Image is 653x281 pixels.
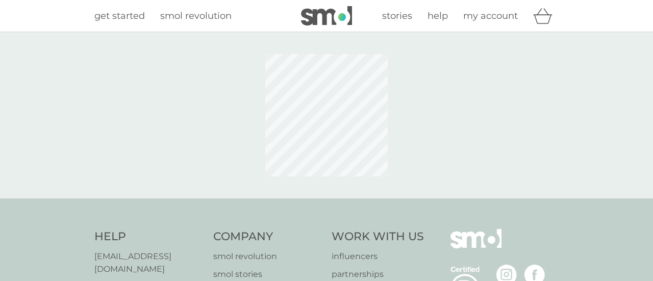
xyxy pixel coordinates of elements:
span: help [428,10,448,21]
h4: Work With Us [332,229,424,245]
a: [EMAIL_ADDRESS][DOMAIN_NAME] [94,250,203,276]
a: smol stories [213,268,322,281]
span: stories [382,10,412,21]
img: smol [301,6,352,25]
img: smol [450,229,501,264]
h4: Help [94,229,203,245]
span: smol revolution [160,10,232,21]
div: basket [533,6,559,26]
a: smol revolution [213,250,322,263]
a: my account [463,9,518,23]
a: help [428,9,448,23]
h4: Company [213,229,322,245]
a: get started [94,9,145,23]
a: smol revolution [160,9,232,23]
span: my account [463,10,518,21]
span: get started [94,10,145,21]
a: stories [382,9,412,23]
a: influencers [332,250,424,263]
a: partnerships [332,268,424,281]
